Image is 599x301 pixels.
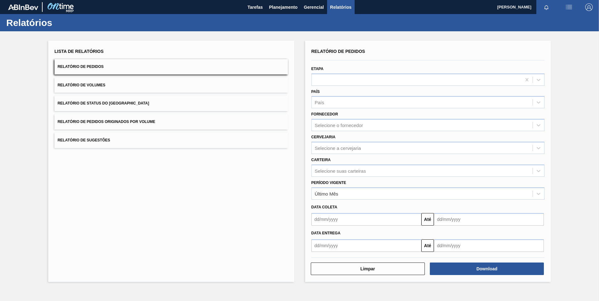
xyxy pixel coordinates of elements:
img: TNhmsLtSVTkK8tSr43FrP2fwEKptu5GPRR3wAAAABJRU5ErkJggg== [8,4,38,10]
button: Relatório de Sugestões [55,133,288,148]
button: Relatório de Pedidos [55,59,288,74]
button: Download [430,263,544,275]
span: Lista de Relatórios [55,49,104,54]
span: Relatório de Sugestões [58,138,110,142]
span: Relatório de Status do [GEOGRAPHIC_DATA] [58,101,149,105]
label: Período Vigente [311,181,346,185]
input: dd/mm/yyyy [311,213,421,226]
button: Até [421,213,434,226]
button: Relatório de Volumes [55,78,288,93]
h1: Relatórios [6,19,117,26]
img: userActions [565,3,573,11]
label: Etapa [311,67,324,71]
div: Selecione a cervejaria [315,145,361,150]
input: dd/mm/yyyy [311,239,421,252]
div: País [315,100,324,105]
span: Relatório de Volumes [58,83,105,87]
span: Gerencial [304,3,324,11]
label: Fornecedor [311,112,338,116]
span: Relatório de Pedidos [58,64,104,69]
button: Relatório de Pedidos Originados por Volume [55,114,288,130]
button: Relatório de Status do [GEOGRAPHIC_DATA] [55,96,288,111]
span: Relatório de Pedidos [311,49,365,54]
input: dd/mm/yyyy [434,213,544,226]
button: Até [421,239,434,252]
span: Planejamento [269,3,298,11]
div: Selecione suas carteiras [315,168,366,173]
span: Relatório de Pedidos Originados por Volume [58,120,155,124]
label: País [311,89,320,94]
div: Selecione o fornecedor [315,123,363,128]
div: Último Mês [315,191,338,196]
span: Tarefas [247,3,263,11]
button: Limpar [311,263,425,275]
span: Relatórios [330,3,352,11]
span: Data Entrega [311,231,341,235]
img: Logout [585,3,593,11]
label: Cervejaria [311,135,336,139]
input: dd/mm/yyyy [434,239,544,252]
label: Carteira [311,158,331,162]
span: Data coleta [311,205,337,209]
button: Notificações [536,3,556,12]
